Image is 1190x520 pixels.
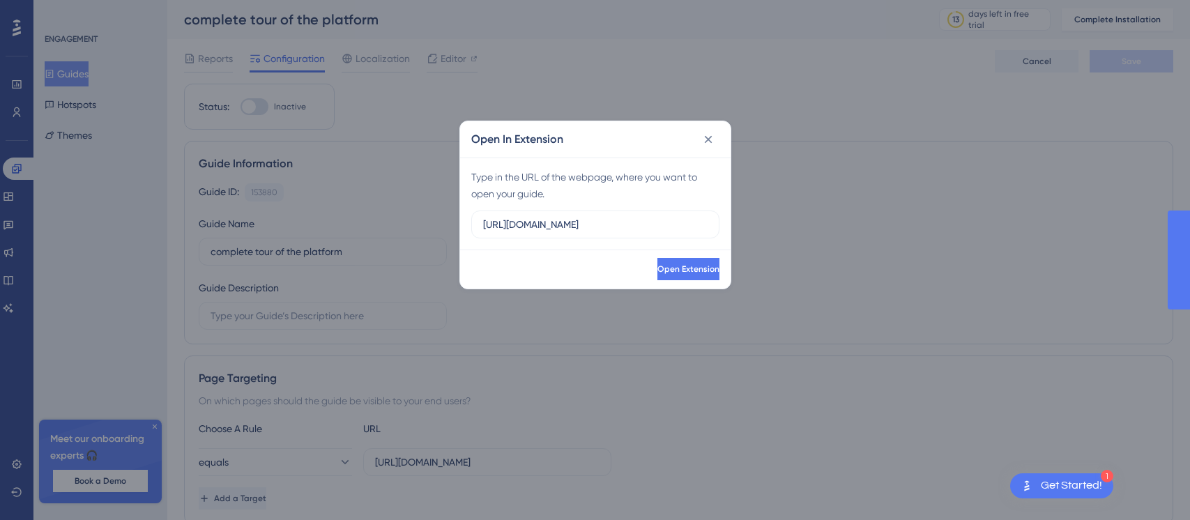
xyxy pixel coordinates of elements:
[483,217,708,232] input: URL
[1101,470,1113,482] div: 1
[1019,477,1035,494] img: launcher-image-alternative-text
[471,169,719,202] div: Type in the URL of the webpage, where you want to open your guide.
[1041,478,1102,494] div: Get Started!
[657,263,719,275] span: Open Extension
[1131,465,1173,507] iframe: UserGuiding AI Assistant Launcher
[1010,473,1113,498] div: Open Get Started! checklist, remaining modules: 1
[471,131,563,148] h2: Open In Extension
